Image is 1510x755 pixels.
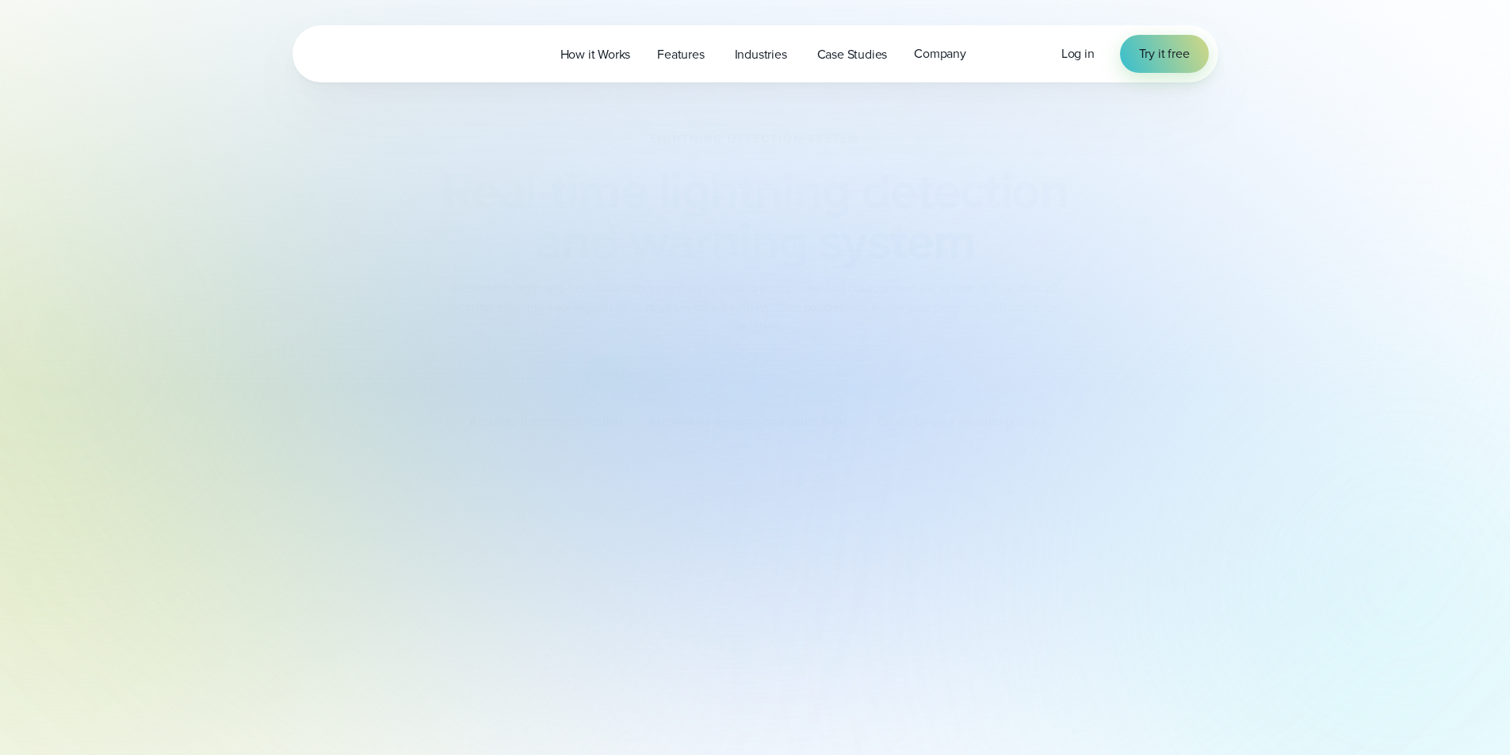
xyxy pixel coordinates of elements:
span: Industries [735,45,787,64]
span: Try it free [1139,44,1190,63]
a: How it Works [547,38,644,71]
span: Case Studies [817,45,888,64]
a: Try it free [1120,35,1209,73]
a: Log in [1061,44,1095,63]
span: How it Works [560,45,631,64]
span: Company [914,44,966,63]
span: Features [657,45,704,64]
a: Case Studies [804,38,901,71]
